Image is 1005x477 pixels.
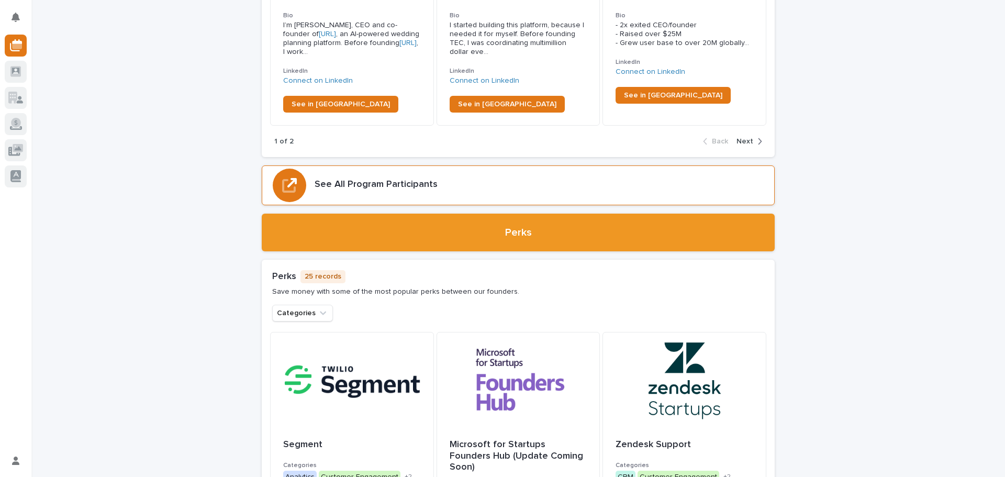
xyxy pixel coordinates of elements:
h3: Bio [616,12,753,20]
span: See in [GEOGRAPHIC_DATA] [292,101,390,108]
span: Back [712,138,728,145]
h2: Perks [505,226,532,239]
p: Microsoft for Startups Founders Hub (Update Coming Soon) [450,439,587,473]
p: Save money with some of the most popular perks between our founders. [272,287,519,296]
p: Zendesk Support [616,439,753,451]
button: Categories [272,305,333,321]
span: See in [GEOGRAPHIC_DATA] [624,92,722,99]
span: I’m [PERSON_NAME], CEO and co-founder of , an AI-powered wedding planning platform. Before foundi... [283,21,421,56]
span: See in [GEOGRAPHIC_DATA] [458,101,556,108]
p: 25 records [300,270,345,283]
div: Notifications [13,13,27,29]
h3: Categories [616,461,753,470]
a: [URL] [399,39,417,47]
button: Notifications [5,6,27,28]
a: Connect on LinkedIn [450,77,519,84]
button: Next [732,137,762,146]
h3: Bio [450,12,587,20]
p: 1 of 2 [274,137,294,146]
h3: See All Program Participants [315,179,438,191]
h3: LinkedIn [283,67,421,75]
a: See in [GEOGRAPHIC_DATA] [616,87,731,104]
button: Back [703,137,732,146]
h3: Bio [283,12,421,20]
h1: Perks [272,271,296,283]
a: See All Program Participants [262,165,775,205]
div: - 2x exited CEO/founder - Raised over $25M - Grew user base to over 20M globally - Inventor on 20... [616,21,753,47]
span: I started building this platform, because I needed it for myself. Before founding TEC, I was coor... [450,21,587,56]
a: [URL] [319,30,336,38]
h3: LinkedIn [616,58,753,66]
h3: Categories [283,461,421,470]
span: - 2x exited CEO/founder - Raised over $25M - Grew user base to over 20M globally ... [616,21,753,47]
a: Connect on LinkedIn [616,68,685,75]
h3: LinkedIn [450,67,587,75]
a: See in [GEOGRAPHIC_DATA] [283,96,398,113]
a: Connect on LinkedIn [283,77,353,84]
a: See in [GEOGRAPHIC_DATA] [450,96,565,113]
span: Next [736,138,753,145]
p: Segment [283,439,421,451]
